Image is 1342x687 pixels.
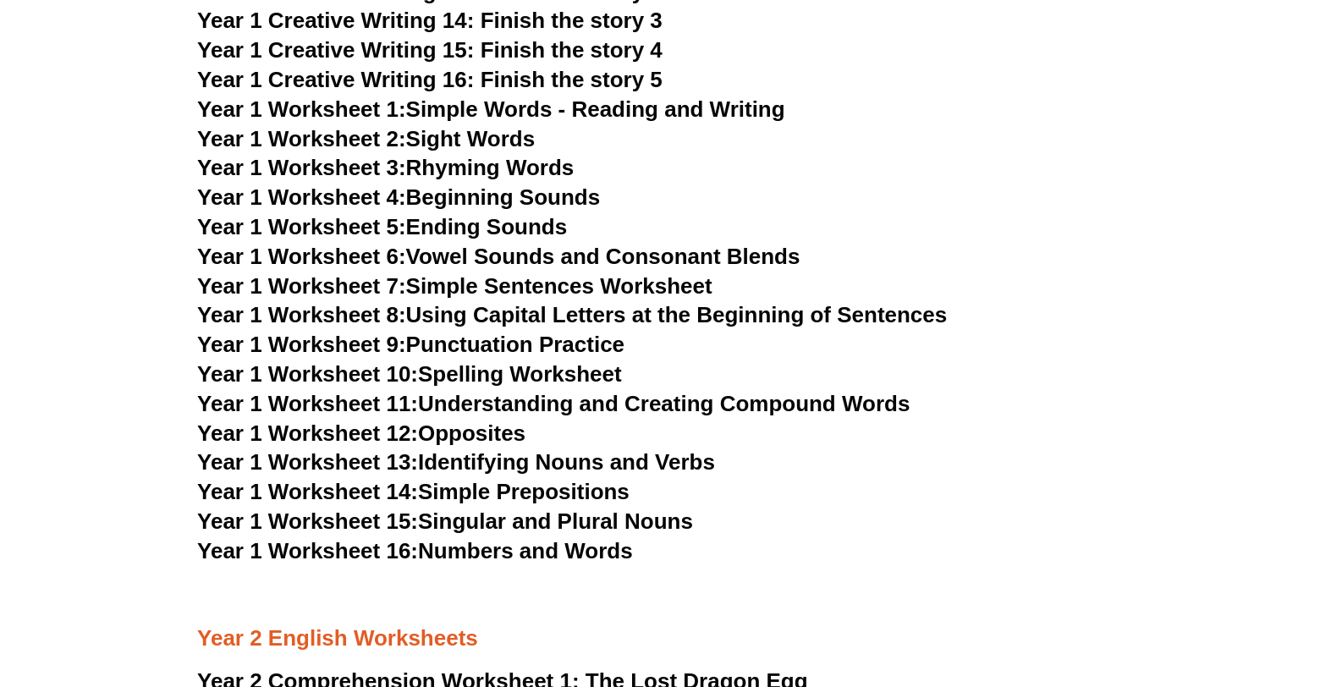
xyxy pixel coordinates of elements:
a: Year 1 Worksheet 8:Using Capital Letters at the Beginning of Sentences [197,302,947,327]
a: Year 1 Worksheet 5:Ending Sounds [197,214,567,239]
a: Year 1 Worksheet 3:Rhyming Words [197,155,574,180]
span: Year 1 Worksheet 1: [197,96,406,122]
a: Year 1 Worksheet 6:Vowel Sounds and Consonant Blends [197,244,800,269]
span: Year 1 Worksheet 15: [197,508,418,534]
a: Year 1 Creative Writing 16: Finish the story 5 [197,67,663,92]
a: Year 1 Worksheet 11:Understanding and Creating Compound Words [197,391,910,416]
a: Year 1 Creative Writing 15: Finish the story 4 [197,37,663,63]
a: Year 1 Creative Writing 14: Finish the story 3 [197,8,663,33]
span: Year 1 Worksheet 10: [197,361,418,387]
span: Year 1 Worksheet 11: [197,391,418,416]
span: Year 1 Worksheet 14: [197,479,418,504]
span: Year 1 Worksheet 5: [197,214,406,239]
span: Year 1 Worksheet 6: [197,244,406,269]
span: Year 1 Worksheet 7: [197,273,406,299]
span: Year 1 Worksheet 8: [197,302,406,327]
a: Year 1 Worksheet 14:Simple Prepositions [197,479,630,504]
span: Year 1 Worksheet 2: [197,126,406,151]
a: Year 1 Worksheet 15:Singular and Plural Nouns [197,508,693,534]
a: Year 1 Worksheet 16:Numbers and Words [197,538,633,563]
a: Year 1 Worksheet 10:Spelling Worksheet [197,361,622,387]
iframe: Chat Widget [1257,606,1342,687]
a: Year 1 Worksheet 13:Identifying Nouns and Verbs [197,449,715,475]
span: Year 1 Worksheet 12: [197,420,418,446]
a: Year 1 Worksheet 12:Opposites [197,420,525,446]
span: Year 1 Worksheet 4: [197,184,406,210]
span: Year 1 Worksheet 13: [197,449,418,475]
a: Year 1 Worksheet 2:Sight Words [197,126,535,151]
span: Year 1 Worksheet 16: [197,538,418,563]
span: Year 1 Worksheet 3: [197,155,406,180]
a: Year 1 Worksheet 1:Simple Words - Reading and Writing [197,96,785,122]
span: Year 1 Worksheet 9: [197,332,406,357]
a: Year 1 Worksheet 7:Simple Sentences Worksheet [197,273,712,299]
a: Year 1 Worksheet 9:Punctuation Practice [197,332,624,357]
h3: Year 2 English Worksheets [197,567,1145,652]
a: Year 1 Worksheet 4:Beginning Sounds [197,184,600,210]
